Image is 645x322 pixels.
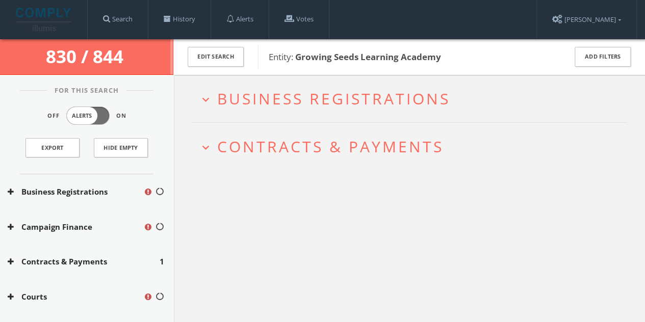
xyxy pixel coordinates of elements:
button: expand_moreBusiness Registrations [199,90,627,107]
button: Courts [8,291,143,303]
b: Growing Seeds Learning Academy [295,51,441,63]
span: Business Registrations [217,88,450,109]
a: Export [25,138,80,157]
button: Business Registrations [8,186,143,198]
span: 830 / 844 [46,44,127,68]
span: Contracts & Payments [217,136,444,157]
span: On [116,112,126,120]
button: Contracts & Payments [8,256,160,267]
img: illumis [16,8,73,31]
button: expand_moreContracts & Payments [199,138,627,155]
button: Edit Search [188,47,244,67]
span: For This Search [47,86,126,96]
span: Off [47,112,60,120]
i: expand_more [199,93,213,106]
button: Campaign Finance [8,221,143,233]
button: Add Filters [575,47,631,67]
i: expand_more [199,141,213,154]
button: Hide Empty [94,138,148,157]
span: 1 [160,256,164,267]
span: Entity: [269,51,441,63]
